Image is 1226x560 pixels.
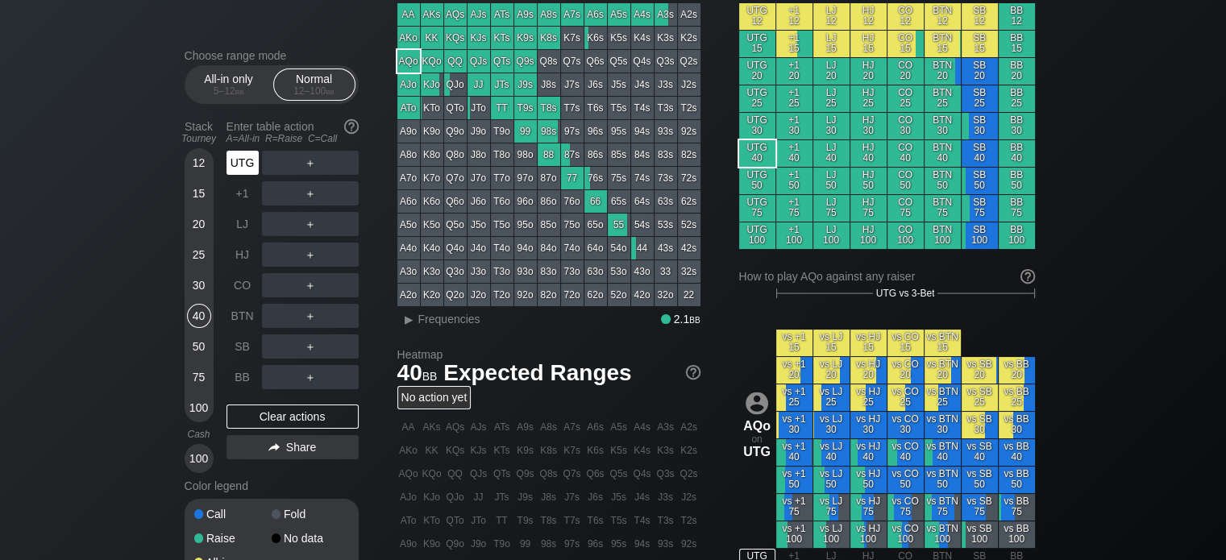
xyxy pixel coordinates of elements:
div: BB 15 [999,31,1035,57]
div: T9o [491,120,513,143]
div: BB 50 [999,168,1035,194]
div: Q9o [444,120,467,143]
div: A9s [514,3,537,26]
div: 42o [631,284,654,306]
div: HJ 30 [850,113,887,139]
div: JJ [468,73,490,96]
div: 2.1 [661,313,700,326]
div: BTN 40 [925,140,961,167]
div: AQo [397,50,420,73]
div: KJo [421,73,443,96]
div: K8o [421,143,443,166]
div: LJ 50 [813,168,850,194]
div: ＋ [262,334,359,359]
div: 54o [608,237,630,259]
div: SB 15 [962,31,998,57]
div: ＋ [262,181,359,205]
div: K5s [608,27,630,49]
div: A9o [397,120,420,143]
div: ＋ [262,212,359,236]
div: JTo [468,97,490,119]
div: BB 40 [999,140,1035,167]
div: LJ 30 [813,113,850,139]
div: TT [491,97,513,119]
div: 12 – 100 [281,85,348,97]
div: 63o [584,260,607,283]
div: K3s [655,27,677,49]
div: CO 20 [887,58,924,85]
div: T3s [655,97,677,119]
div: UTG 40 [739,140,775,167]
span: UTG vs 3-Bet [876,288,935,299]
div: T4s [631,97,654,119]
div: K6o [421,190,443,213]
div: HJ 20 [850,58,887,85]
div: 64s [631,190,654,213]
div: K8s [538,27,560,49]
div: 87s [561,143,584,166]
div: BTN 12 [925,3,961,30]
div: 72o [561,284,584,306]
div: A3o [397,260,420,283]
div: 100 [187,396,211,420]
div: 12 [187,151,211,175]
div: BB 12 [999,3,1035,30]
div: T2s [678,97,700,119]
div: J4s [631,73,654,96]
div: K6s [584,27,607,49]
div: 93s [655,120,677,143]
div: T2o [491,284,513,306]
div: KTo [421,97,443,119]
div: Q4s [631,50,654,73]
div: JTs [491,73,513,96]
div: 95s [608,120,630,143]
div: 5 – 12 [195,85,263,97]
div: 54s [631,214,654,236]
div: +1 30 [776,113,812,139]
div: LJ 75 [813,195,850,222]
div: CO 30 [887,113,924,139]
div: J2o [468,284,490,306]
div: vs HJ 15 [850,330,887,356]
img: share.864f2f62.svg [268,443,280,452]
div: A3s [655,3,677,26]
div: 92s [678,120,700,143]
div: 82s [678,143,700,166]
div: ＋ [262,273,359,297]
div: 32o [655,284,677,306]
div: J6s [584,73,607,96]
div: 42s [678,237,700,259]
div: UTG 25 [739,85,775,112]
div: CO 50 [887,168,924,194]
div: Q8o [444,143,467,166]
div: LJ 25 [813,85,850,112]
div: J6o [468,190,490,213]
div: CO [226,273,259,297]
div: A6s [584,3,607,26]
div: J8s [538,73,560,96]
div: KTs [491,27,513,49]
div: BTN 15 [925,31,961,57]
div: LJ 20 [813,58,850,85]
div: Q6s [584,50,607,73]
div: KK [421,27,443,49]
div: 30 [187,273,211,297]
div: Q2s [678,50,700,73]
div: 86o [538,190,560,213]
div: vs HJ 20 [850,357,887,384]
span: bb [689,313,700,326]
div: HJ 100 [850,222,887,249]
div: SB 75 [962,195,998,222]
div: Q3o [444,260,467,283]
div: 98s [538,120,560,143]
div: A6o [397,190,420,213]
h2: Choose range mode [185,49,359,62]
div: J2s [678,73,700,96]
div: UTG 20 [739,58,775,85]
div: 96s [584,120,607,143]
div: Q3s [655,50,677,73]
div: CO 40 [887,140,924,167]
div: 50 [187,334,211,359]
div: 32s [678,260,700,283]
div: UTG 30 [739,113,775,139]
